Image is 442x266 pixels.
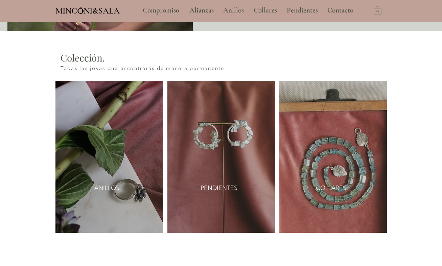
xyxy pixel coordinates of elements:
[322,2,359,19] a: Contacto
[138,2,184,19] a: Compromiso
[250,2,280,19] p: Collares
[324,2,357,19] p: Contacto
[316,184,346,192] span: COLLARES
[374,6,381,15] a: Carrito con 0 ítems
[283,2,321,19] p: Pendientes
[61,51,382,64] h2: Colección.
[249,2,282,19] a: Collares
[61,65,261,72] h4: Todas las joyas que encontrarás de manera permanente
[195,180,243,196] a: PENDIENTES
[218,2,249,19] a: Anillos
[55,4,120,16] a: MINCONI&SALA
[282,2,322,19] a: Pendientes
[55,81,163,233] img: 13_20221115_144435_0012-01.jpg
[94,184,119,192] span: ANILLOS
[310,180,352,196] a: COLLARES
[167,81,275,233] img: Pendientes artesanales Minconi Sala.JPG
[55,6,120,16] span: MINCONI&SALA
[279,81,387,233] img: IMG_8672.jpg
[78,7,84,14] img: Minconi Sala
[86,180,128,196] a: ANILLOS
[376,10,379,15] text: 0
[186,2,217,19] p: Alianzas
[184,2,218,19] a: Alianzas
[139,2,183,19] p: Compromiso
[201,184,237,192] span: PENDIENTES
[124,2,372,19] nav: Sitio
[220,2,247,19] p: Anillos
